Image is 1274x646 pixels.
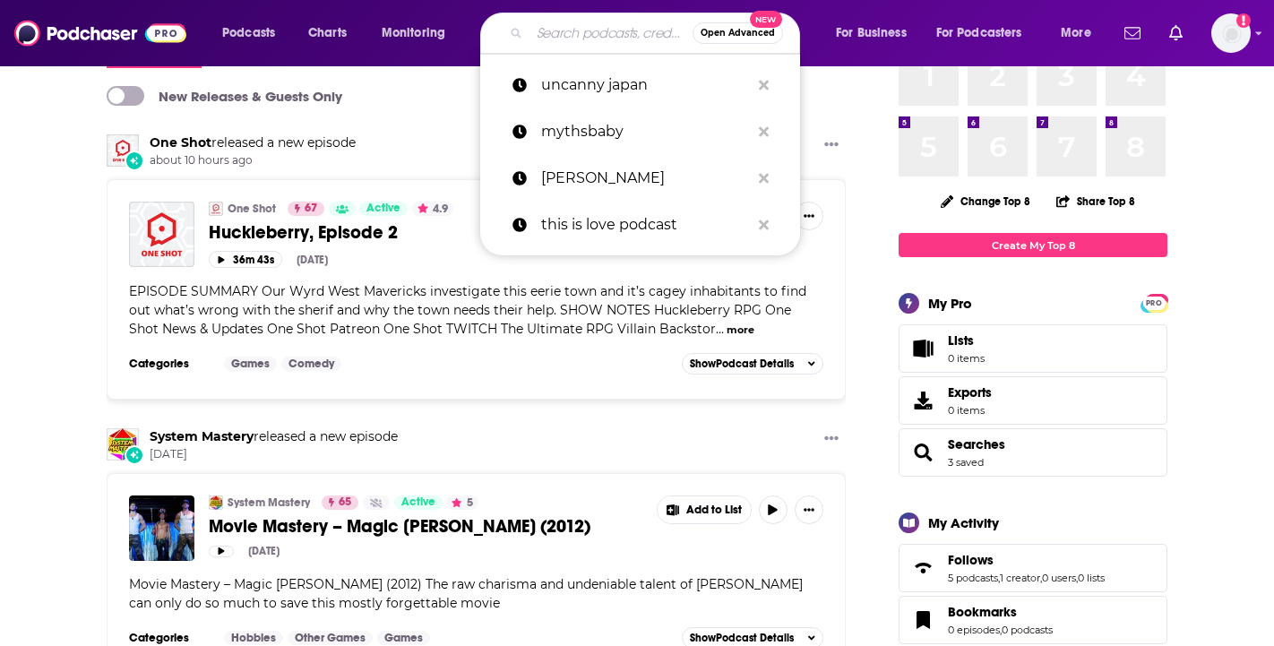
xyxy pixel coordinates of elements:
[690,632,794,644] span: Show Podcast Details
[224,631,283,645] a: Hobbies
[936,21,1022,46] span: For Podcasters
[288,631,373,645] a: Other Games
[948,332,985,349] span: Lists
[209,515,590,538] span: Movie Mastery – Magic [PERSON_NAME] (2012)
[1078,572,1105,584] a: 0 lists
[529,19,693,47] input: Search podcasts, credits, & more...
[948,384,992,401] span: Exports
[209,221,644,244] a: Huckleberry, Episode 2
[129,283,806,337] span: EPISODE SUMMARY Our Wyrd West Mavericks investigate this eerie town and it’s cagey inhabitants to...
[948,604,1017,620] span: Bookmarks
[288,202,324,216] a: 67
[1048,19,1114,47] button: open menu
[129,357,210,371] h3: Categories
[107,86,342,106] a: New Releases & Guests Only
[817,428,846,451] button: Show More Button
[948,332,974,349] span: Lists
[925,19,1048,47] button: open menu
[948,552,1105,568] a: Follows
[224,357,277,371] a: Games
[905,336,941,361] span: Lists
[480,62,800,108] a: uncanny japan
[686,504,742,517] span: Add to List
[281,357,341,371] a: Comedy
[727,323,754,338] button: more
[209,495,223,510] img: System Mastery
[899,596,1167,644] span: Bookmarks
[322,495,358,510] a: 65
[394,495,443,510] a: Active
[541,202,750,248] p: this is love podcast
[1162,18,1190,48] a: Show notifications dropdown
[129,202,194,267] img: Huckleberry, Episode 2
[209,251,282,268] button: 36m 43s
[690,357,794,370] span: Show Podcast Details
[366,200,400,218] span: Active
[377,631,430,645] a: Games
[1236,13,1251,28] svg: Add a profile image
[210,19,298,47] button: open menu
[401,494,435,512] span: Active
[305,200,317,218] span: 67
[1000,624,1002,636] span: ,
[899,324,1167,373] a: Lists
[129,495,194,561] img: Movie Mastery – Magic Mike (2012)
[209,515,644,538] a: Movie Mastery – Magic [PERSON_NAME] (2012)
[795,202,823,230] button: Show More Button
[125,151,144,170] div: New Episode
[248,545,280,557] div: [DATE]
[1211,13,1251,53] span: Logged in as RebeccaThomas9000
[446,495,478,510] button: 5
[1076,572,1078,584] span: ,
[750,11,782,28] span: New
[125,445,144,465] div: New Episode
[930,190,1041,212] button: Change Top 8
[948,624,1000,636] a: 0 episodes
[150,134,211,151] a: One Shot
[107,134,139,167] a: One Shot
[899,544,1167,592] span: Follows
[339,494,351,512] span: 65
[716,321,724,337] span: ...
[308,21,347,46] span: Charts
[836,21,907,46] span: For Business
[129,576,803,611] span: Movie Mastery – Magic [PERSON_NAME] (2012) The raw charisma and undeniable talent of [PERSON_NAME...
[480,155,800,202] a: [PERSON_NAME]
[823,19,929,47] button: open menu
[693,22,783,44] button: Open AdvancedNew
[369,19,469,47] button: open menu
[480,108,800,155] a: mythsbaby
[150,134,356,151] h3: released a new episode
[948,604,1053,620] a: Bookmarks
[209,202,223,216] img: One Shot
[948,352,985,365] span: 0 items
[480,202,800,248] a: this is love podcast
[150,428,254,444] a: System Mastery
[209,221,398,244] span: Huckleberry, Episode 2
[948,436,1005,452] a: Searches
[998,572,1000,584] span: ,
[222,21,275,46] span: Podcasts
[382,21,445,46] span: Monitoring
[899,428,1167,477] span: Searches
[497,13,817,54] div: Search podcasts, credits, & more...
[150,447,398,462] span: [DATE]
[905,440,941,465] a: Searches
[905,556,941,581] a: Follows
[107,428,139,461] img: System Mastery
[412,202,453,216] button: 4.9
[701,29,775,38] span: Open Advanced
[1143,297,1165,310] span: PRO
[1002,624,1053,636] a: 0 podcasts
[1061,21,1091,46] span: More
[928,295,972,312] div: My Pro
[928,514,999,531] div: My Activity
[297,19,357,47] a: Charts
[1143,296,1165,309] a: PRO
